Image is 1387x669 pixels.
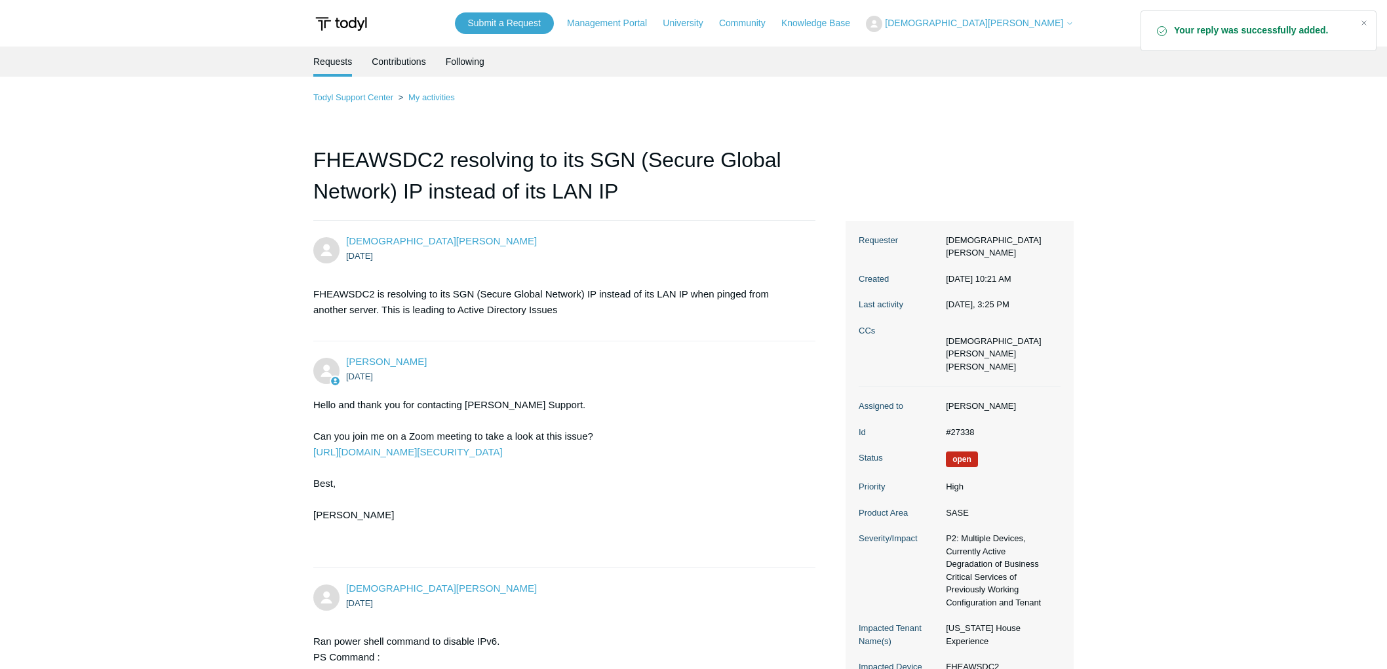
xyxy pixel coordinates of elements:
dd: [DEMOGRAPHIC_DATA][PERSON_NAME] [939,234,1061,259]
li: My activities [396,92,455,102]
a: Community [719,16,779,30]
a: Submit a Request [455,12,554,34]
p: FHEAWSDC2 is resolving to its SGN (Secure Global Network) IP instead of its LAN IP when pinged fr... [313,286,802,318]
span: Christos Kusmich [346,583,537,594]
span: Kris Haire [346,356,427,367]
li: Todyl Support Center [313,92,396,102]
a: [DEMOGRAPHIC_DATA][PERSON_NAME] [346,583,537,594]
span: Christos Kusmich [346,235,537,246]
dd: P2: Multiple Devices, Currently Active Degradation of Business Critical Services of Previously Wo... [939,532,1061,609]
a: Following [446,47,484,77]
span: We are working on a response for you [946,451,978,467]
img: Todyl Support Center Help Center home page [313,12,369,36]
dd: SASE [939,507,1061,520]
a: Knowledge Base [781,16,863,30]
dt: Requester [859,234,939,247]
dt: Status [859,451,939,465]
a: My activities [408,92,455,102]
a: Management Portal [567,16,660,30]
li: Requests [313,47,352,77]
a: University [663,16,716,30]
dt: Id [859,426,939,439]
time: 08/12/2025, 10:42 [346,372,373,381]
a: [URL][DOMAIN_NAME][SECURITY_DATA] [313,446,503,457]
dt: Last activity [859,298,939,311]
dd: High [939,480,1061,493]
time: 08/18/2025, 10:34 [346,598,373,608]
dt: Product Area [859,507,939,520]
dt: CCs [859,324,939,337]
a: [PERSON_NAME] [346,356,427,367]
dd: [PERSON_NAME] [939,400,1061,413]
li: Christos Kusmich [946,335,1054,360]
dt: Created [859,273,939,286]
div: Hello and thank you for contacting [PERSON_NAME] Support. Can you join me on a Zoom meeting to ta... [313,397,802,554]
a: Todyl Support Center [313,92,393,102]
dd: #27338 [939,426,1061,439]
time: 09/12/2025, 15:25 [946,299,1009,309]
dt: Impacted Tenant Name(s) [859,622,939,647]
dd: [US_STATE] House Experience [939,622,1061,647]
a: Contributions [372,47,426,77]
button: [DEMOGRAPHIC_DATA][PERSON_NAME] [866,16,1074,32]
dt: Severity/Impact [859,532,939,545]
li: Andrew Overton [946,360,1054,373]
dt: Priority [859,480,939,493]
span: [DEMOGRAPHIC_DATA][PERSON_NAME] [885,18,1063,28]
a: [DEMOGRAPHIC_DATA][PERSON_NAME] [346,235,537,246]
strong: Your reply was successfully added. [1174,24,1350,37]
div: Close [1355,14,1373,32]
time: 08/12/2025, 10:21 [946,274,1011,284]
h1: FHEAWSDC2 resolving to its SGN (Secure Global Network) IP instead of its LAN IP [313,144,815,221]
dt: Assigned to [859,400,939,413]
time: 08/12/2025, 10:21 [346,251,373,261]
